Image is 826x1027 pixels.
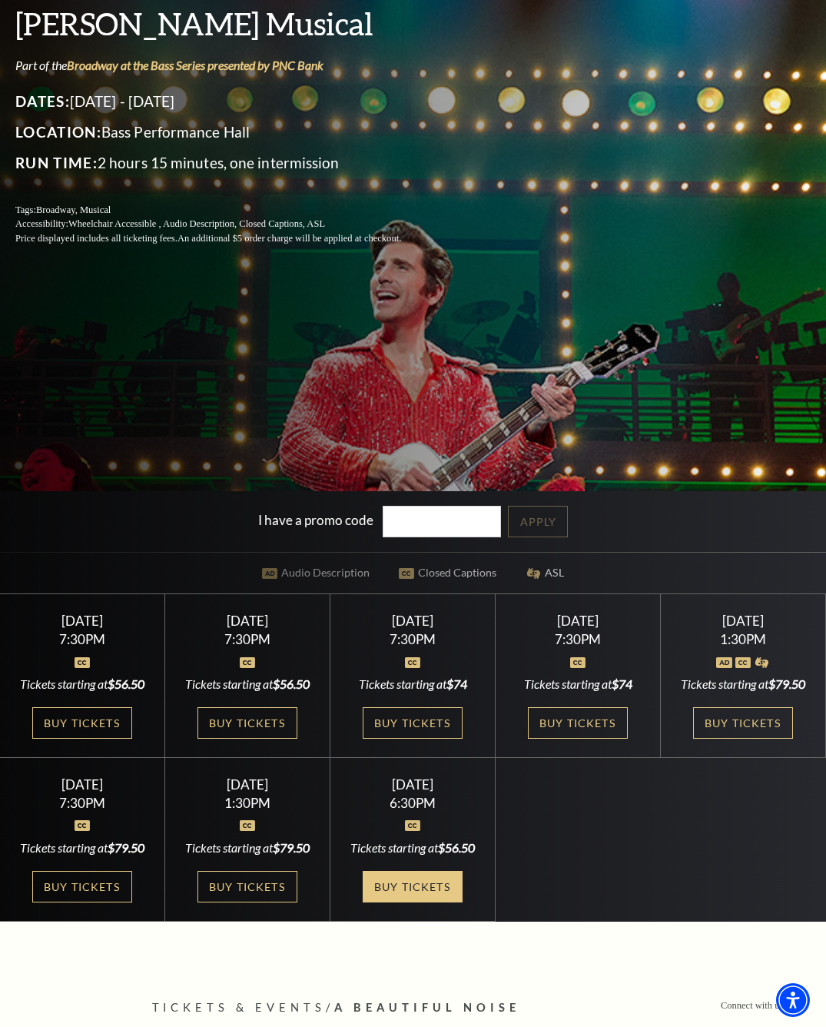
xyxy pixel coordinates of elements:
[349,839,477,856] div: Tickets starting at
[68,218,325,229] span: Wheelchair Accessible , Audio Description, Closed Captions, ASL
[108,840,144,855] span: $79.50
[184,633,312,646] div: 7:30PM
[152,999,675,1018] p: /
[612,676,632,691] span: $74
[446,676,467,691] span: $74
[349,776,477,793] div: [DATE]
[18,633,147,646] div: 7:30PM
[514,633,642,646] div: 7:30PM
[776,983,810,1017] div: Accessibility Menu
[18,676,147,693] div: Tickets starting at
[108,676,144,691] span: $56.50
[768,676,805,691] span: $79.50
[258,512,373,528] label: I have a promo code
[349,633,477,646] div: 7:30PM
[184,676,312,693] div: Tickets starting at
[363,707,463,739] a: Buy Tickets
[514,613,642,629] div: [DATE]
[514,676,642,693] div: Tickets starting at
[15,203,438,218] p: Tags:
[32,707,132,739] a: Buy Tickets
[363,871,463,902] a: Buy Tickets
[18,796,147,809] div: 7:30PM
[349,613,477,629] div: [DATE]
[15,151,438,175] p: 2 hours 15 minutes, one intermission
[349,676,477,693] div: Tickets starting at
[18,839,147,856] div: Tickets starting at
[273,840,310,855] span: $79.50
[15,217,438,231] p: Accessibility:
[679,633,808,646] div: 1:30PM
[438,840,475,855] span: $56.50
[197,707,297,739] a: Buy Tickets
[177,233,401,244] span: An additional $5 order charge will be applied at checkout.
[679,676,808,693] div: Tickets starting at
[184,839,312,856] div: Tickets starting at
[152,1001,327,1014] span: Tickets & Events
[349,796,477,809] div: 6:30PM
[15,123,101,141] span: Location:
[15,120,438,145] p: Bass Performance Hall
[15,89,438,114] p: [DATE] - [DATE]
[273,676,310,691] span: $56.50
[18,613,147,629] div: [DATE]
[36,204,111,215] span: Broadway, Musical
[15,57,438,74] p: Part of the
[679,613,808,629] div: [DATE]
[334,1001,520,1014] span: A Beautiful Noise
[184,613,312,629] div: [DATE]
[721,999,795,1013] p: Connect with us on
[528,707,628,739] a: Buy Tickets
[15,154,98,171] span: Run Time:
[15,92,70,110] span: Dates:
[197,871,297,902] a: Buy Tickets
[184,796,312,809] div: 1:30PM
[18,776,147,793] div: [DATE]
[693,707,793,739] a: Buy Tickets
[184,776,312,793] div: [DATE]
[32,871,132,902] a: Buy Tickets
[15,231,438,246] p: Price displayed includes all ticketing fees.
[67,58,323,72] a: Broadway at the Bass Series presented by PNC Bank - open in a new tab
